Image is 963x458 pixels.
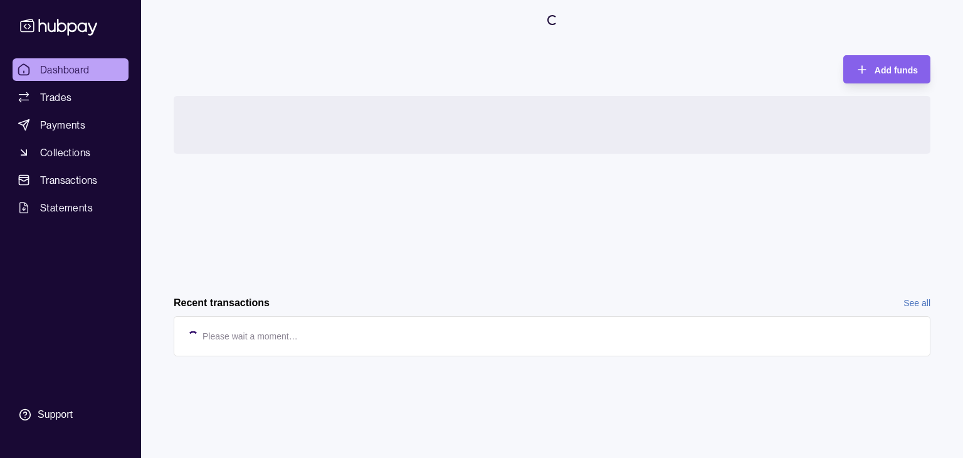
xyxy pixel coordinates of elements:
[40,90,71,105] span: Trades
[203,329,298,343] p: Please wait a moment…
[40,200,93,215] span: Statements
[40,62,90,77] span: Dashboard
[875,65,918,75] span: Add funds
[13,196,129,219] a: Statements
[40,145,90,160] span: Collections
[13,114,129,136] a: Payments
[13,58,129,81] a: Dashboard
[13,141,129,164] a: Collections
[174,296,270,310] h2: Recent transactions
[843,55,930,83] button: Add funds
[13,169,129,191] a: Transactions
[903,296,930,310] a: See all
[40,117,85,132] span: Payments
[40,173,98,188] span: Transactions
[13,86,129,109] a: Trades
[38,408,73,422] div: Support
[13,402,129,428] a: Support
